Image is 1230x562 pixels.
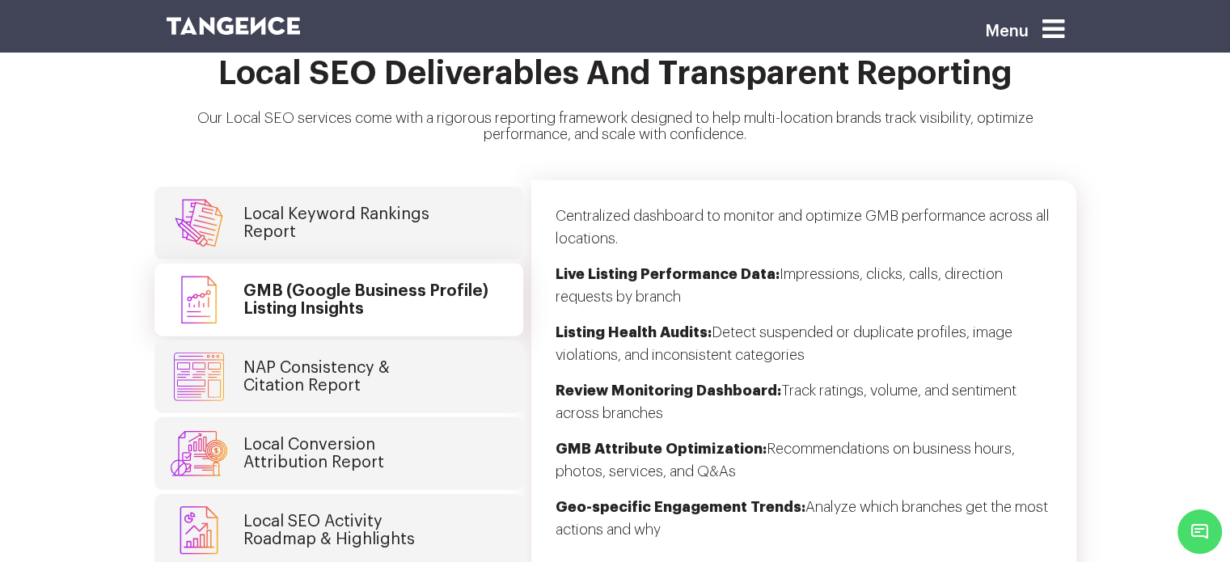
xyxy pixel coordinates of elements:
strong: Listing Health Audits: [556,325,712,340]
p: Track ratings, volume, and sentiment across branches [556,379,1052,437]
p: Impressions, clicks, calls, direction requests by branch [556,263,1052,321]
h4: NAP Consistency & Citation Report [243,359,390,395]
strong: Geo-specific Engagement Trends: [556,500,805,514]
h4: Local Conversion Attribution Report [243,436,384,471]
p: Detect suspended or duplicate profiles, image violations, and inconsistent categories [556,321,1052,379]
p: Analyze which branches get the most actions and why [556,496,1052,554]
img: logo SVG [167,17,301,35]
img: tab-icon2.svg [171,276,227,324]
h4: GMB (Google Business Profile) Listing Insights [243,282,488,318]
img: tab-icon1.svg [171,199,227,247]
h4: Local SEO Activity Roadmap & Highlights [243,513,415,548]
img: tab-icon4.svg [171,429,227,478]
h4: Local Keyword Rankings Report [243,205,429,241]
span: Chat Widget [1177,509,1222,554]
strong: GMB Attribute Optimization: [556,442,767,456]
img: tab-icon3.svg [171,353,227,401]
strong: Review Monitoring Dashboard: [556,383,781,398]
img: tab-icon5.svg [171,506,227,555]
strong: Live Listing Performance Data: [556,267,780,281]
p: Our Local SEO services come with a rigorous reporting framework designed to help multi-location b... [167,111,1064,156]
h2: Local SEO Deliverables and Transparent Reporting [167,56,1064,111]
p: Centralized dashboard to monitor and optimize GMB performance across all locations. [556,205,1052,263]
p: Recommendations on business hours, photos, services, and Q&As [556,437,1052,496]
